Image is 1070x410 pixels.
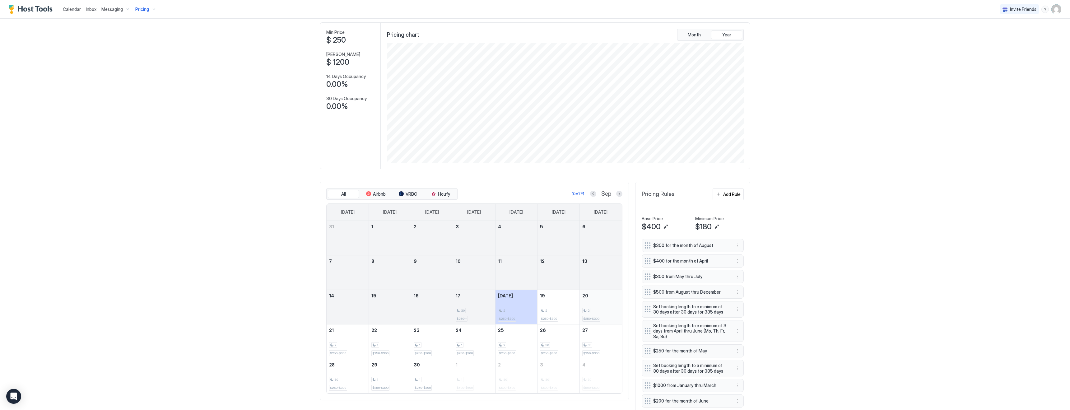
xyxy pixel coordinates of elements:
a: September 16, 2025 [411,290,453,301]
span: Set booking length to a minimum of 30 days after 30 days for 335 days [653,363,727,374]
a: September 27, 2025 [580,324,622,336]
span: $250-- [457,317,467,321]
a: September 4, 2025 [495,221,537,232]
a: Wednesday [461,204,487,221]
button: Month [679,30,710,39]
span: 21 [329,328,334,333]
a: September 30, 2025 [411,359,453,370]
td: October 3, 2025 [537,359,580,393]
span: 17 [456,293,460,298]
div: tab-group [677,29,744,41]
span: $250-$300 [457,351,473,355]
span: $400 for the month of April [653,258,727,264]
span: 5 [540,224,543,229]
a: September 3, 2025 [453,221,495,232]
td: October 2, 2025 [495,359,537,393]
span: 22 [371,328,377,333]
a: Host Tools Logo [9,5,55,14]
span: 0.00% [326,102,348,111]
span: 30 Days Occupancy [326,96,367,101]
button: More options [733,273,741,280]
span: $300 from May thru July [653,274,727,279]
td: September 30, 2025 [411,359,453,393]
span: $250-$300 [330,386,346,390]
span: 28 [329,362,335,367]
a: October 1, 2025 [453,359,495,370]
span: Pricing Rules [642,191,675,198]
button: More options [733,242,741,249]
a: September 24, 2025 [453,324,495,336]
td: September 20, 2025 [579,290,622,324]
span: 1 [371,224,373,229]
span: 30 [334,378,338,382]
td: September 17, 2025 [453,290,495,324]
span: $250-$300 [499,351,515,355]
button: More options [733,365,741,372]
td: September 4, 2025 [495,221,537,255]
span: 27 [582,328,588,333]
span: All [341,191,346,197]
span: 2 [503,343,505,347]
button: Year [711,30,742,39]
span: 2 [503,309,505,313]
a: September 17, 2025 [453,290,495,301]
span: 12 [540,259,545,264]
button: Edit [713,223,720,231]
button: More options [733,347,741,355]
span: 7 [329,259,332,264]
span: 1 [419,378,421,382]
button: More options [733,382,741,389]
span: Messaging [101,7,123,12]
span: 14 Days Occupancy [326,74,366,79]
a: September 18, 2025 [495,290,537,301]
a: September 12, 2025 [537,255,579,267]
span: [DATE] [509,209,523,215]
span: Invite Friends [1010,7,1036,12]
td: September 25, 2025 [495,324,537,359]
span: 25 [498,328,504,333]
span: 30 [414,362,420,367]
span: $250-$300 [330,351,346,355]
span: 3 [540,362,543,367]
div: menu [733,273,741,280]
td: September 29, 2025 [369,359,411,393]
a: September 2, 2025 [411,221,453,232]
button: More options [733,288,741,296]
td: September 11, 2025 [495,255,537,290]
span: [PERSON_NAME] [326,52,360,57]
td: September 10, 2025 [453,255,495,290]
span: 29 [371,362,377,367]
a: September 8, 2025 [369,255,411,267]
span: $200 for the month of June [653,398,727,404]
button: Airbnb [360,190,391,198]
div: menu [733,288,741,296]
span: 6 [582,224,585,229]
span: 15 [371,293,376,298]
span: VRBO [406,191,417,197]
button: More options [733,327,741,335]
td: September 27, 2025 [579,324,622,359]
a: September 10, 2025 [453,255,495,267]
div: Open Intercom Messenger [6,389,21,404]
span: $250-$300 [372,386,388,390]
td: September 3, 2025 [453,221,495,255]
span: Pricing [135,7,149,12]
span: 20 [582,293,588,298]
span: $180 [695,222,712,231]
span: [DATE] [552,209,565,215]
span: $500 from August thru December [653,289,727,295]
div: menu [733,397,741,405]
span: $250-$300 [541,317,557,321]
span: $250-$300 [583,351,599,355]
span: Year [722,32,731,38]
span: [DATE] [467,209,481,215]
div: menu [733,365,741,372]
span: 30 [545,343,549,347]
button: Previous month [590,191,596,197]
span: 1 [419,343,421,347]
a: October 3, 2025 [537,359,579,370]
span: 23 [414,328,420,333]
a: Tuesday [419,204,445,221]
td: September 14, 2025 [327,290,369,324]
span: $250 for the month of May [653,348,727,354]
